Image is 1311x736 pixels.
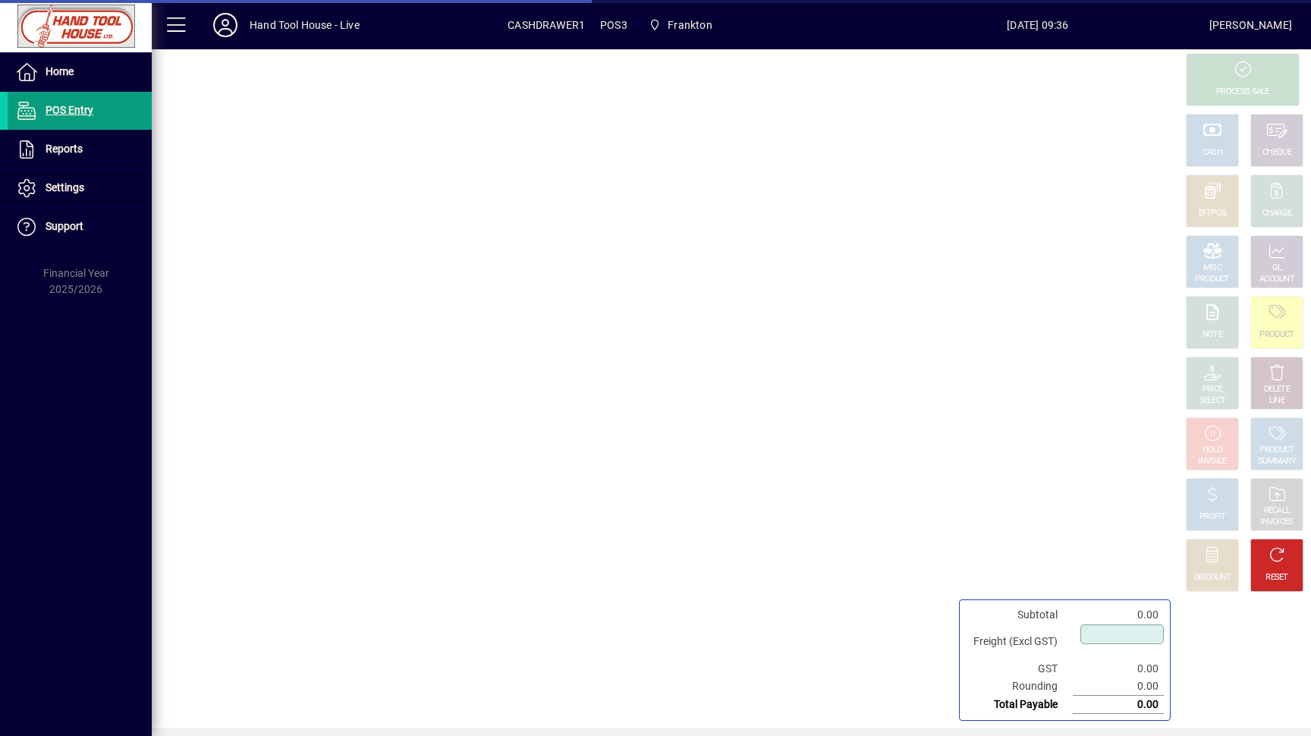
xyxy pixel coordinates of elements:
[8,53,152,91] a: Home
[46,104,93,116] span: POS Entry
[1199,395,1226,407] div: SELECT
[1258,456,1296,467] div: SUMMARY
[1198,456,1226,467] div: INVOICE
[46,65,74,77] span: Home
[46,220,83,232] span: Support
[1260,517,1293,528] div: INVOICES
[46,181,84,193] span: Settings
[966,606,1073,624] td: Subtotal
[1216,86,1269,98] div: PROCESS SALE
[8,208,152,246] a: Support
[1264,505,1291,517] div: RECALL
[201,11,250,39] button: Profile
[966,660,1073,678] td: GST
[8,169,152,207] a: Settings
[1272,263,1282,274] div: GL
[1203,384,1223,395] div: PRICE
[1194,572,1231,583] div: DISCOUNT
[1203,263,1221,274] div: MISC
[1195,274,1229,285] div: PRODUCT
[1264,384,1290,395] div: DELETE
[1199,511,1225,523] div: PROFIT
[1073,660,1164,678] td: 0.00
[600,13,627,37] span: POS3
[1262,208,1292,219] div: CHARGE
[1269,395,1284,407] div: LINE
[1203,147,1222,159] div: CASH
[1265,572,1288,583] div: RESET
[1073,606,1164,624] td: 0.00
[1203,329,1222,341] div: NOTE
[966,624,1073,660] td: Freight (Excl GST)
[1262,147,1291,159] div: CHEQUE
[250,13,360,37] div: Hand Tool House - Live
[1259,274,1294,285] div: ACCOUNT
[866,13,1209,37] span: [DATE] 09:36
[1209,13,1292,37] div: [PERSON_NAME]
[966,696,1073,714] td: Total Payable
[643,11,718,39] span: Frankton
[46,143,83,155] span: Reports
[966,678,1073,696] td: Rounding
[1259,445,1294,456] div: PRODUCT
[508,13,585,37] span: CASHDRAWER1
[8,131,152,168] a: Reports
[1199,208,1227,219] div: EFTPOS
[1203,445,1222,456] div: HOLD
[668,13,712,37] span: Frankton
[1073,678,1164,696] td: 0.00
[1073,696,1164,714] td: 0.00
[1259,329,1294,341] div: PRODUCT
